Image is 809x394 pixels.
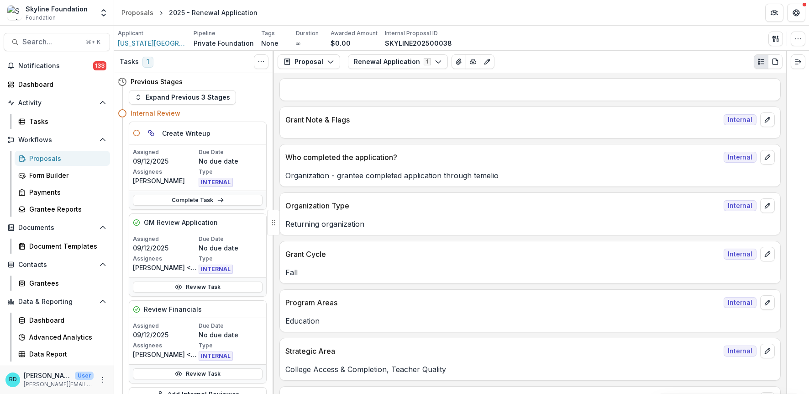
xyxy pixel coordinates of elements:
[199,168,263,176] p: Type
[75,372,94,380] p: User
[285,170,775,181] p: Organization - grantee completed application through temelio
[724,200,756,211] span: Internal
[133,168,197,176] p: Assignees
[254,54,268,69] button: Toggle View Cancelled Tasks
[29,332,103,342] div: Advanced Analytics
[18,62,93,70] span: Notifications
[4,294,110,309] button: Open Data & Reporting
[15,330,110,345] a: Advanced Analytics
[385,29,438,37] p: Internal Proposal ID
[724,114,756,125] span: Internal
[29,187,103,197] div: Payments
[133,148,197,156] p: Assigned
[97,4,110,22] button: Open entity switcher
[199,341,263,350] p: Type
[133,255,197,263] p: Assignees
[285,364,775,375] p: College Access & Completion, Teacher Quality
[24,371,71,380] p: [PERSON_NAME]
[133,341,197,350] p: Assignees
[199,330,263,340] p: No due date
[29,315,103,325] div: Dashboard
[22,37,80,46] span: Search...
[15,202,110,217] a: Grantee Reports
[15,346,110,362] a: Data Report
[261,38,278,48] p: None
[133,322,197,330] p: Assigned
[133,195,263,206] a: Complete Task
[144,126,158,140] button: View dependent tasks
[199,351,233,361] span: INTERNAL
[131,108,180,118] h4: Internal Review
[760,150,775,165] button: edit
[760,295,775,310] button: edit
[133,263,197,272] p: [PERSON_NAME] <[PERSON_NAME][EMAIL_ADDRESS][DOMAIN_NAME]>
[261,29,275,37] p: Tags
[133,350,197,359] p: [PERSON_NAME] <[PERSON_NAME][EMAIL_ADDRESS][DOMAIN_NAME]>
[285,267,775,278] p: Fall
[15,276,110,291] a: Grantees
[199,322,263,330] p: Due Date
[754,54,768,69] button: Plaintext view
[724,152,756,163] span: Internal
[331,38,351,48] p: $0.00
[133,330,197,340] p: 09/12/2025
[199,255,263,263] p: Type
[724,346,756,357] span: Internal
[4,257,110,272] button: Open Contacts
[18,136,95,144] span: Workflows
[133,156,197,166] p: 09/12/2025
[199,265,233,274] span: INTERNAL
[18,80,103,89] div: Dashboard
[93,61,106,70] span: 133
[278,54,340,69] button: Proposal
[285,249,720,260] p: Grant Cycle
[120,58,139,66] h3: Tasks
[29,204,103,214] div: Grantee Reports
[18,224,95,232] span: Documents
[791,54,805,69] button: Expand right
[18,99,95,107] span: Activity
[133,243,197,253] p: 09/12/2025
[768,54,783,69] button: PDF view
[84,37,102,47] div: ⌘ + K
[29,170,103,180] div: Form Builder
[760,112,775,127] button: edit
[118,6,261,19] nav: breadcrumb
[118,38,186,48] a: [US_STATE][GEOGRAPHIC_DATA] on Law and Poverty Inc
[199,243,263,253] p: No due date
[4,77,110,92] a: Dashboard
[24,380,94,389] p: [PERSON_NAME][EMAIL_ADDRESS][DOMAIN_NAME]
[15,151,110,166] a: Proposals
[480,54,494,69] button: Edit as form
[194,38,254,48] p: Private Foundation
[133,282,263,293] a: Review Task
[29,349,103,359] div: Data Report
[285,218,775,229] p: Returning organization
[760,344,775,358] button: edit
[765,4,783,22] button: Partners
[29,278,103,288] div: Grantees
[199,235,263,243] p: Due Date
[4,220,110,235] button: Open Documents
[15,239,110,254] a: Document Templates
[285,315,775,326] p: Education
[18,298,95,306] span: Data & Reporting
[760,247,775,261] button: edit
[142,57,153,68] span: 1
[118,29,143,37] p: Applicant
[29,154,103,163] div: Proposals
[760,198,775,213] button: edit
[194,29,215,37] p: Pipeline
[285,152,720,163] p: Who completed the application?
[348,54,448,69] button: Renewal Application1
[4,33,110,51] button: Search...
[131,77,183,86] h4: Previous Stages
[285,200,720,211] p: Organization Type
[144,304,202,314] h5: Review Financials
[724,249,756,260] span: Internal
[4,133,110,147] button: Open Workflows
[129,90,236,105] button: Expand Previous 3 Stages
[199,178,233,187] span: INTERNAL
[29,117,103,126] div: Tasks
